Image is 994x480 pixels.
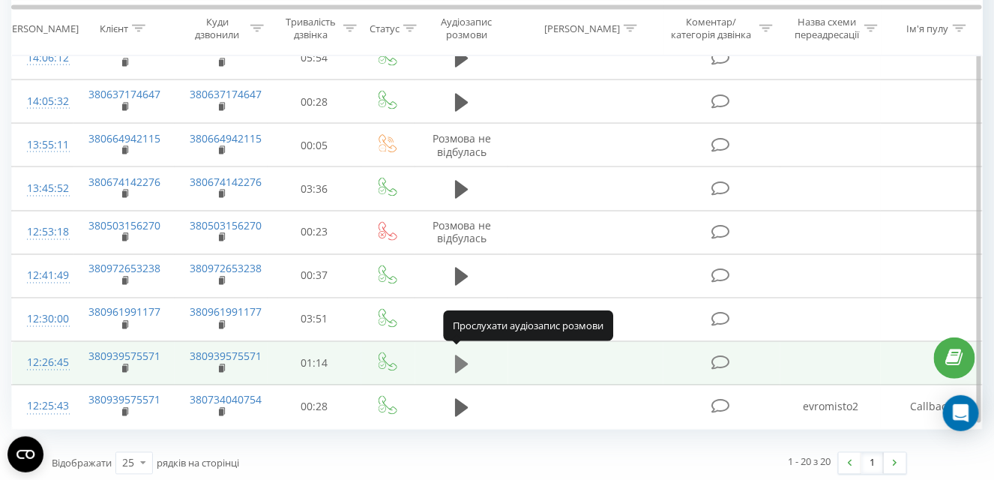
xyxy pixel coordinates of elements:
[52,457,112,470] span: Відображати
[881,385,982,429] td: Callback
[268,124,361,167] td: 00:05
[190,218,262,232] a: 380503156270
[88,305,160,319] a: 380961991177
[190,349,262,364] a: 380939575571
[370,22,400,34] div: Статус
[907,22,949,34] div: Ім'я пулу
[190,131,262,145] a: 380664942115
[190,262,262,276] a: 380972653238
[27,305,58,334] div: 12:30:00
[544,22,620,34] div: [PERSON_NAME]
[190,393,262,407] a: 380734040754
[88,393,160,407] a: 380939575571
[943,395,979,431] div: Open Intercom Messenger
[443,311,613,341] div: Прослухати аудіозапис розмови
[268,385,361,429] td: 00:28
[27,349,58,378] div: 12:26:45
[27,392,58,421] div: 12:25:43
[281,16,340,41] div: Тривалість дзвінка
[88,262,160,276] a: 380972653238
[157,457,239,470] span: рядків на сторінці
[429,16,504,41] div: Аудіозапис розмови
[3,22,79,34] div: [PERSON_NAME]
[7,436,43,472] button: Open CMP widget
[122,456,134,471] div: 25
[88,349,160,364] a: 380939575571
[190,87,262,101] a: 380637174647
[861,453,884,474] a: 1
[668,16,756,41] div: Коментар/категорія дзвінка
[268,211,361,254] td: 00:23
[190,305,262,319] a: 380961991177
[88,87,160,101] a: 380637174647
[88,175,160,189] a: 380674142276
[268,36,361,79] td: 05:54
[27,262,58,291] div: 12:41:49
[88,131,160,145] a: 380664942115
[794,16,861,41] div: Назва схеми переадресації
[789,454,831,469] div: 1 - 20 з 20
[88,218,160,232] a: 380503156270
[188,16,247,41] div: Куди дзвонили
[27,87,58,116] div: 14:05:32
[780,385,882,429] td: evromisto2
[268,254,361,298] td: 00:37
[268,80,361,124] td: 00:28
[27,43,58,73] div: 14:06:12
[268,298,361,341] td: 03:51
[268,167,361,211] td: 03:36
[27,174,58,203] div: 13:45:52
[190,175,262,189] a: 380674142276
[100,22,128,34] div: Клієнт
[433,218,491,246] span: Розмова не відбулась
[27,218,58,247] div: 12:53:18
[433,131,491,159] span: Розмова не відбулась
[27,130,58,160] div: 13:55:11
[268,342,361,385] td: 01:14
